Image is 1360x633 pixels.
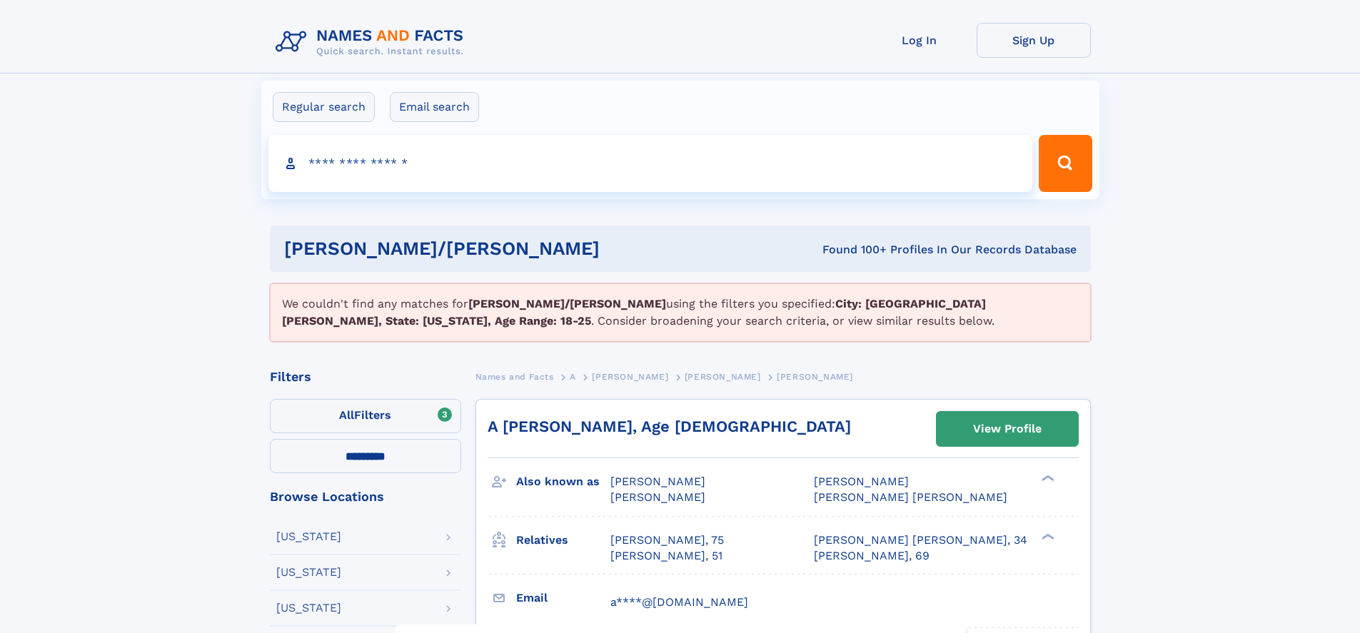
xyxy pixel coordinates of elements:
b: [PERSON_NAME]/[PERSON_NAME] [468,297,666,310]
span: [PERSON_NAME] [610,475,705,488]
span: A [570,372,576,382]
b: City: [GEOGRAPHIC_DATA][PERSON_NAME], State: [US_STATE], Age Range: 18-25 [282,297,986,328]
div: [US_STATE] [276,567,341,578]
h3: Email [516,586,610,610]
a: [PERSON_NAME] [592,368,668,385]
label: Email search [390,92,479,122]
span: [PERSON_NAME] [777,372,853,382]
a: Sign Up [977,23,1091,58]
h3: Relatives [516,528,610,552]
a: View Profile [937,412,1078,446]
a: [PERSON_NAME] [PERSON_NAME], 34 [814,532,1027,548]
div: ❯ [1038,532,1055,541]
a: [PERSON_NAME], 75 [610,532,724,548]
input: search input [268,135,1033,192]
div: View Profile [973,412,1042,445]
div: Found 100+ Profiles In Our Records Database [711,242,1077,258]
span: [PERSON_NAME] [685,372,761,382]
label: Regular search [273,92,375,122]
span: [PERSON_NAME] [PERSON_NAME] [814,490,1007,504]
label: Filters [270,399,461,433]
a: Names and Facts [475,368,554,385]
div: [US_STATE] [276,602,341,614]
div: ❯ [1038,474,1055,483]
span: [PERSON_NAME] [610,490,705,504]
a: A [570,368,576,385]
a: [PERSON_NAME], 69 [814,548,930,564]
span: [PERSON_NAME] [592,372,668,382]
div: [US_STATE] [276,531,341,542]
button: Search Button [1039,135,1092,192]
div: We couldn't find any matches for using the filters you specified: . Consider broadening your sear... [270,283,1091,342]
a: A [PERSON_NAME], Age [DEMOGRAPHIC_DATA] [488,417,851,435]
img: Logo Names and Facts [270,23,475,61]
a: [PERSON_NAME], 51 [610,548,722,564]
span: [PERSON_NAME] [814,475,909,488]
div: Browse Locations [270,490,461,503]
a: [PERSON_NAME] [685,368,761,385]
h1: [PERSON_NAME]/[PERSON_NAME] [284,240,711,258]
h3: Also known as [516,470,610,494]
div: Filters [270,370,461,383]
span: All [339,408,354,422]
a: Log In [862,23,977,58]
